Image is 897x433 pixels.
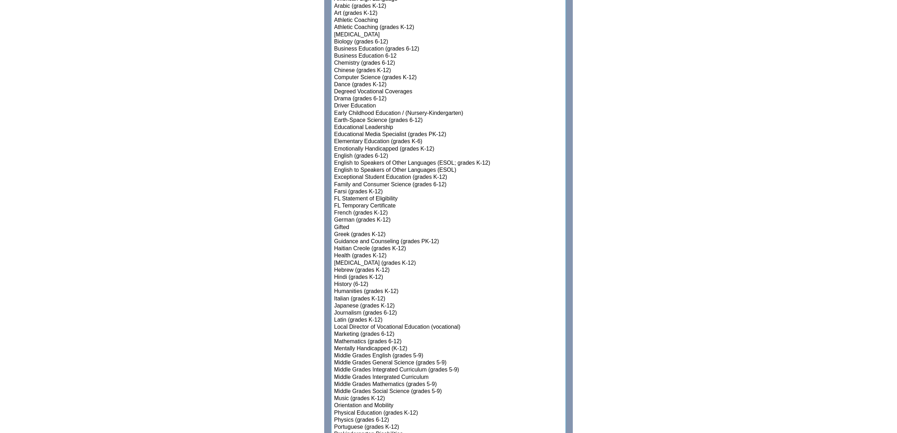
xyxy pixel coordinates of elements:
[333,24,564,31] option: Athletic Coaching (grades K-12)
[333,88,564,95] option: Degreed Vocational Coverages
[333,17,564,24] option: Athletic Coaching
[333,31,564,39] option: [MEDICAL_DATA]
[333,288,564,295] option: Humanities (grades K-12)
[333,331,564,338] option: Marketing (grades 6-12)
[333,252,564,259] option: Health (grades K-12)
[333,124,564,131] option: Educational Leadership
[333,117,564,124] option: Earth-Space Science (grades 6-12)
[333,231,564,238] option: Greek (grades K-12)
[333,217,564,224] option: German (grades K-12)
[333,160,564,167] option: English to Speakers of Other Languages (ESOL; grades K-12)
[333,10,564,17] option: Art (grades K-12)
[333,402,564,409] option: Orientation and Mobility
[333,95,564,103] option: Drama (grades 6-12)
[333,81,564,88] option: Dance (grades K-12)
[333,203,564,210] option: FL Temporary Certificate
[333,210,564,217] option: French (grades K-12)
[333,167,564,174] option: English to Speakers of Other Languages (ESOL)
[333,381,564,388] option: Middle Grades Mathematics (grades 5-9)
[333,367,564,374] option: Middle Grades Integrated Curriculum (grades 5-9)
[333,417,564,424] option: Physics (grades 6-12)
[333,338,564,345] option: Mathematics (grades 6-12)
[333,39,564,46] option: Biology (grades 6-12)
[333,60,564,67] option: Chemistry (grades 6-12)
[333,374,564,381] option: Middle Grades Intergrated Curriculum
[333,188,564,195] option: Farsi (grades K-12)
[333,359,564,367] option: Middle Grades General Science (grades 5-9)
[333,146,564,153] option: Emotionally Handicapped (grades K-12)
[333,345,564,352] option: Mentally Handicapped (K-12)
[333,153,564,160] option: English (grades 6-12)
[333,224,564,231] option: Gifted
[333,195,564,203] option: FL Statement of Eligibility
[333,238,564,245] option: Guidance and Counseling (grades PK-12)
[333,296,564,303] option: Italian (grades K-12)
[333,103,564,110] option: Driver Education
[333,260,564,267] option: [MEDICAL_DATA] (grades K-12)
[333,74,564,81] option: Computer Science (grades K-12)
[333,317,564,324] option: Latin (grades K-12)
[333,281,564,288] option: History (6-12)
[333,67,564,74] option: Chinese (grades K-12)
[333,110,564,117] option: Early Childhood Education / (Nursery-Kindergarten)
[333,46,564,53] option: Business Education (grades 6-12)
[333,267,564,274] option: Hebrew (grades K-12)
[333,53,564,60] option: Business Education 6-12
[333,138,564,145] option: Elementary Education (grades K-6)
[333,324,564,331] option: Local Director of Vocational Education (vocational)
[333,3,564,10] option: Arabic (grades K-12)
[333,174,564,181] option: Exceptional Student Education (grades K-12)
[333,352,564,359] option: Middle Grades English (grades 5-9)
[333,131,564,138] option: Educational Media Specialist (grades PK-12)
[333,410,564,417] option: Physical Education (grades K-12)
[333,245,564,252] option: Haitian Creole (grades K-12)
[333,395,564,402] option: Music (grades K-12)
[333,274,564,281] option: Hindi (grades K-12)
[333,388,564,395] option: Middle Grades Social Science (grades 5-9)
[333,424,564,431] option: Portuguese (grades K-12)
[333,181,564,188] option: Family and Consumer Science (grades 6-12)
[333,310,564,317] option: Journalism (grades 6-12)
[333,303,564,310] option: Japanese (grades K-12)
